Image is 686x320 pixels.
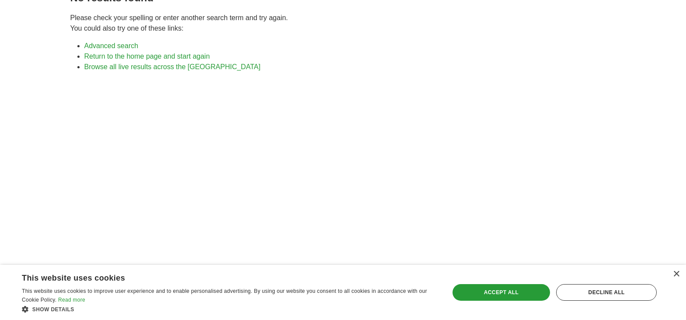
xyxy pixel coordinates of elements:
a: Read more, opens a new window [58,297,85,303]
a: Advanced search [84,42,139,49]
div: Show details [22,305,436,313]
p: Please check your spelling or enter another search term and try again. You could also try one of ... [70,13,616,34]
span: Show details [32,306,74,313]
div: Decline all [556,284,657,301]
a: Return to the home page and start again [84,53,210,60]
div: This website uses cookies [22,270,414,283]
div: Close [673,271,679,278]
div: Accept all [453,284,550,301]
span: This website uses cookies to improve user experience and to enable personalised advertising. By u... [22,288,427,303]
iframe: Ads by Google [70,79,616,269]
a: Browse all live results across the [GEOGRAPHIC_DATA] [84,63,261,70]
